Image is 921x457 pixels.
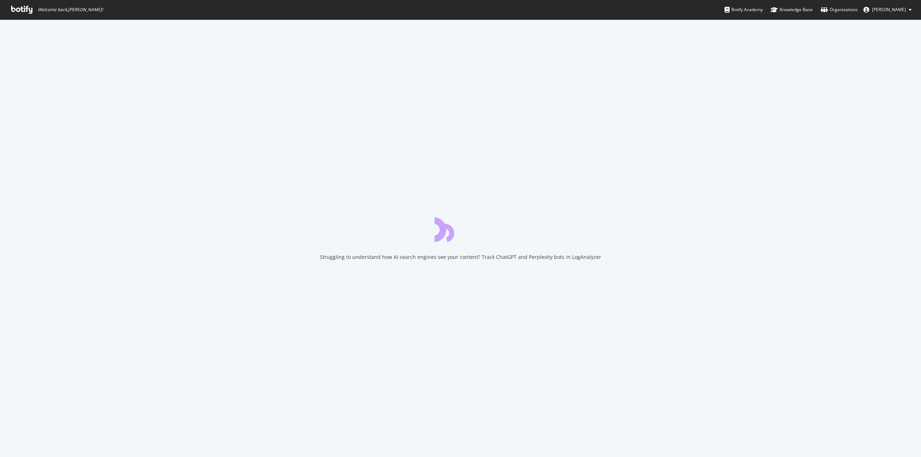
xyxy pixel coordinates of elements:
[435,216,486,242] div: animation
[320,253,601,261] div: Struggling to understand how AI search engines see your content? Track ChatGPT and Perplexity bot...
[38,7,103,13] span: Welcome back, [PERSON_NAME] !
[858,4,917,15] button: [PERSON_NAME]
[771,6,813,13] div: Knowledge Base
[821,6,858,13] div: Organizations
[725,6,763,13] div: Botify Academy
[872,6,906,13] span: Greg M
